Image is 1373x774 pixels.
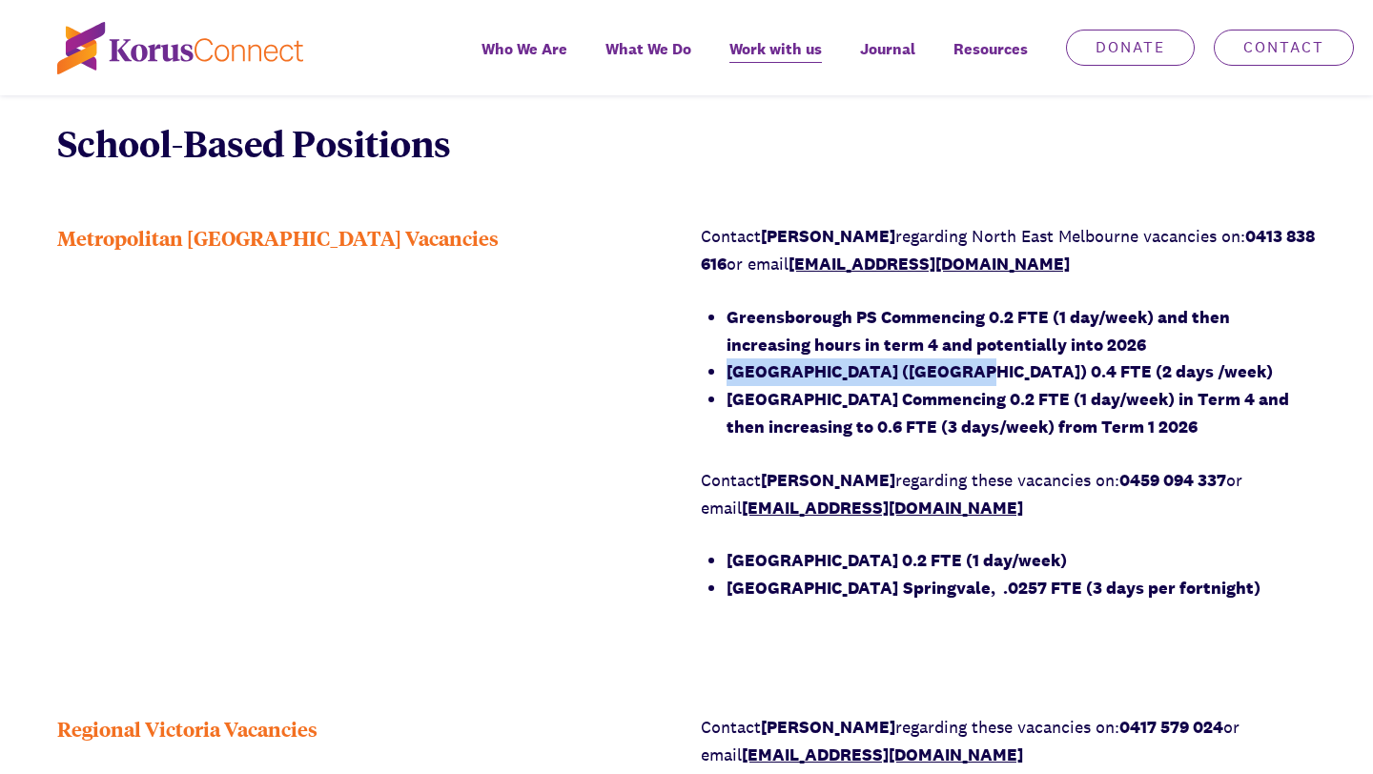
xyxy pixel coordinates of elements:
[1066,30,1195,66] a: Donate
[727,306,1230,356] strong: Greensborough PS Commencing 0.2 FTE (1 day/week) and then increasing hours in term 4 and potentia...
[761,469,895,491] strong: [PERSON_NAME]
[761,225,895,247] strong: [PERSON_NAME]
[701,714,1316,769] p: Contact regarding these vacancies on: or email
[727,577,898,599] strong: [GEOGRAPHIC_DATA]
[701,467,1316,522] p: Contact regarding these vacancies on: or email
[1119,469,1226,491] strong: 0459 094 337
[605,35,691,63] span: What We Do
[57,22,303,74] img: korus-connect%2Fc5177985-88d5-491d-9cd7-4a1febad1357_logo.svg
[586,27,710,95] a: What We Do
[934,27,1047,95] div: Resources
[727,549,1067,571] strong: [GEOGRAPHIC_DATA] 0.2 FTE (1 day/week)
[710,27,841,95] a: Work with us
[1214,30,1354,66] a: Contact
[727,388,1289,438] strong: [GEOGRAPHIC_DATA] Commencing 0.2 FTE (1 day/week) in Term 4 and then increasing to 0.6 FTE (3 day...
[482,35,567,63] span: Who We Are
[860,35,915,63] span: Journal
[57,223,672,628] div: Metropolitan [GEOGRAPHIC_DATA] Vacancies
[727,360,1273,382] strong: [GEOGRAPHIC_DATA] ([GEOGRAPHIC_DATA]) 0.4 FTE (2 days /week)
[903,577,1260,599] strong: Springvale, .0257 FTE (3 days per fortnight)
[761,716,895,738] strong: [PERSON_NAME]
[1119,716,1223,738] strong: 0417 579 024
[701,225,1315,275] strong: 0413 838 616
[701,223,1316,278] p: Contact regarding North East Melbourne vacancies on: or email
[57,120,994,166] p: School-Based Positions
[742,497,1023,519] a: [EMAIL_ADDRESS][DOMAIN_NAME]
[742,743,1023,765] a: [EMAIL_ADDRESS][DOMAIN_NAME]
[789,253,1070,275] a: [EMAIL_ADDRESS][DOMAIN_NAME]
[462,27,586,95] a: Who We Are
[841,27,934,95] a: Journal
[729,35,822,63] span: Work with us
